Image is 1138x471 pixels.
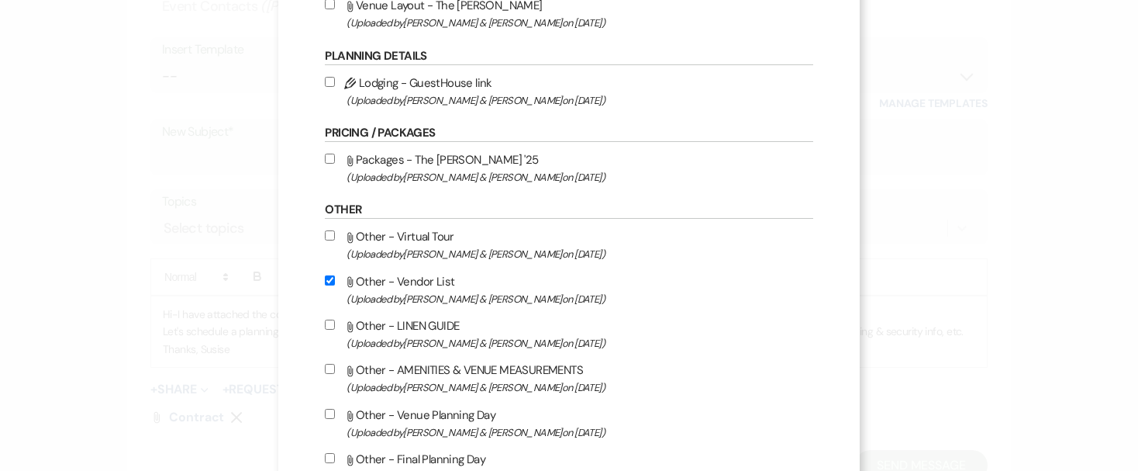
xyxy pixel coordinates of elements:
label: Other - Venue Planning Day [325,405,812,442]
input: Packages - The [PERSON_NAME] '25(Uploaded by[PERSON_NAME] & [PERSON_NAME]on [DATE]) [325,154,335,164]
span: (Uploaded by [PERSON_NAME] & [PERSON_NAME] on [DATE] ) [347,92,812,109]
input: Other - Final Planning Day(Uploaded by[PERSON_NAME] & [PERSON_NAME]on [DATE]) [325,453,335,463]
label: Lodging - GuestHouse link [325,73,812,109]
input: Other - Venue Planning Day(Uploaded by[PERSON_NAME] & [PERSON_NAME]on [DATE]) [325,409,335,419]
input: Lodging - GuestHouse link(Uploaded by[PERSON_NAME] & [PERSON_NAME]on [DATE]) [325,77,335,87]
span: (Uploaded by [PERSON_NAME] & [PERSON_NAME] on [DATE] ) [347,14,812,32]
span: (Uploaded by [PERSON_NAME] & [PERSON_NAME] on [DATE] ) [347,379,812,397]
h6: Pricing / Packages [325,125,812,142]
label: Other - Vendor List [325,272,812,308]
label: Other - Virtual Tour [325,227,812,263]
h6: Planning Details [325,48,812,65]
input: Other - LINEN GUIDE(Uploaded by[PERSON_NAME] & [PERSON_NAME]on [DATE]) [325,320,335,330]
span: (Uploaded by [PERSON_NAME] & [PERSON_NAME] on [DATE] ) [347,168,812,186]
span: (Uploaded by [PERSON_NAME] & [PERSON_NAME] on [DATE] ) [347,245,812,263]
input: Other - AMENITIES & VENUE MEASUREMENTS(Uploaded by[PERSON_NAME] & [PERSON_NAME]on [DATE]) [325,364,335,374]
input: Other - Vendor List(Uploaded by[PERSON_NAME] & [PERSON_NAME]on [DATE]) [325,275,335,286]
label: Other - AMENITIES & VENUE MEASUREMENTS [325,360,812,397]
label: Packages - The [PERSON_NAME] '25 [325,150,812,186]
label: Other - LINEN GUIDE [325,316,812,352]
span: (Uploaded by [PERSON_NAME] & [PERSON_NAME] on [DATE] ) [347,334,812,352]
span: (Uploaded by [PERSON_NAME] & [PERSON_NAME] on [DATE] ) [347,290,812,308]
span: (Uploaded by [PERSON_NAME] & [PERSON_NAME] on [DATE] ) [347,424,812,442]
input: Other - Virtual Tour(Uploaded by[PERSON_NAME] & [PERSON_NAME]on [DATE]) [325,230,335,241]
h6: Other [325,202,812,219]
